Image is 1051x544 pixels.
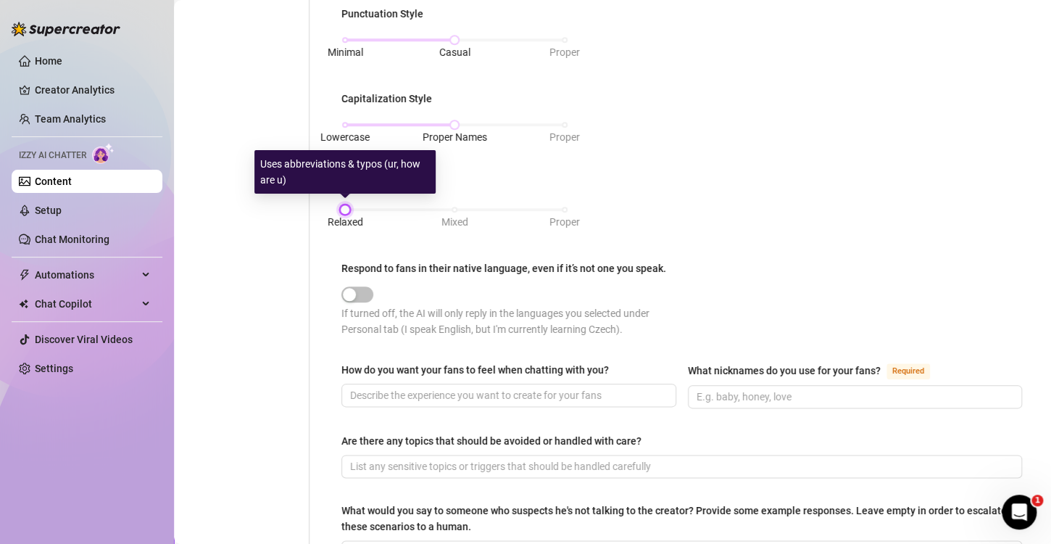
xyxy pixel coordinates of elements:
[341,91,432,107] div: Capitalization Style
[886,363,930,379] span: Required
[35,205,62,216] a: Setup
[341,287,373,302] button: Respond to fans in their native language, even if it’s not one you speak.
[341,260,676,276] label: Respond to fans in their native language, even if it’s not one you speak.
[328,46,363,58] span: Minimal
[423,131,487,143] span: Proper Names
[441,216,468,228] span: Mixed
[35,263,138,287] span: Automations
[341,503,1012,535] div: What would you say to someone who suspects he's not talking to the creator? Provide some example ...
[35,55,62,67] a: Home
[341,305,682,337] div: If turned off, the AI will only reply in the languages you selected under Personal tab (I speak E...
[35,113,106,125] a: Team Analytics
[341,433,652,449] label: Are there any topics that should be avoided or handled with care?
[341,260,666,276] div: Respond to fans in their native language, even if it’s not one you speak.
[35,363,73,374] a: Settings
[35,292,138,316] span: Chat Copilot
[688,363,881,379] div: What nicknames do you use for your fans?
[35,78,151,102] a: Creator Analytics
[439,46,470,58] span: Casual
[19,299,28,309] img: Chat Copilot
[12,22,120,36] img: logo-BBDzfeDw.svg
[697,389,1011,405] input: What nicknames do you use for your fans?
[19,149,86,162] span: Izzy AI Chatter
[254,150,436,194] div: Uses abbreviations & typos (ur, how are u)
[688,362,946,379] label: What nicknames do you use for your fans?
[35,334,133,345] a: Discover Viral Videos
[328,216,363,228] span: Relaxed
[92,143,115,164] img: AI Chatter
[549,131,580,143] span: Proper
[320,131,370,143] span: Lowercase
[341,433,641,449] div: Are there any topics that should be avoided or handled with care?
[350,387,665,403] input: How do you want your fans to feel when chatting with you?
[1031,495,1043,506] span: 1
[341,362,609,378] div: How do you want your fans to feel when chatting with you?
[341,503,1022,535] label: What would you say to someone who suspects he's not talking to the creator? Provide some example ...
[549,216,580,228] span: Proper
[341,362,619,378] label: How do you want your fans to feel when chatting with you?
[341,6,423,22] div: Punctuation Style
[35,176,72,187] a: Content
[19,269,30,281] span: thunderbolt
[341,6,433,22] label: Punctuation Style
[350,458,1010,474] input: Are there any topics that should be avoided or handled with care?
[341,91,442,107] label: Capitalization Style
[35,234,109,245] a: Chat Monitoring
[549,46,580,58] span: Proper
[1002,495,1037,529] iframe: Intercom live chat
